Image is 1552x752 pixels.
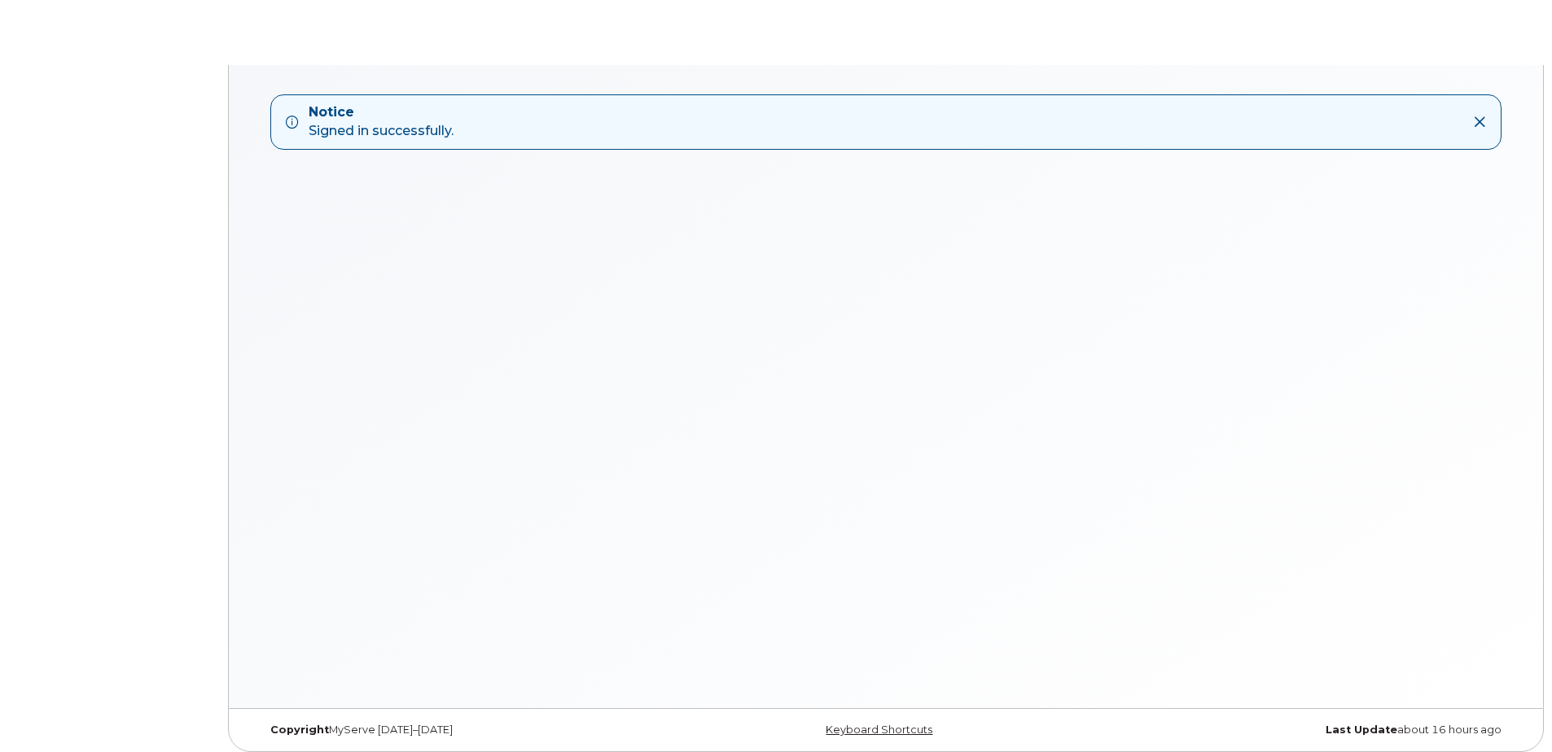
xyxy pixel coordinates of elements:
div: Signed in successfully. [309,103,454,141]
strong: Copyright [270,724,329,736]
div: about 16 hours ago [1095,724,1514,737]
strong: Last Update [1326,724,1397,736]
div: MyServe [DATE]–[DATE] [258,724,677,737]
strong: Notice [309,103,454,122]
a: Keyboard Shortcuts [826,724,932,736]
